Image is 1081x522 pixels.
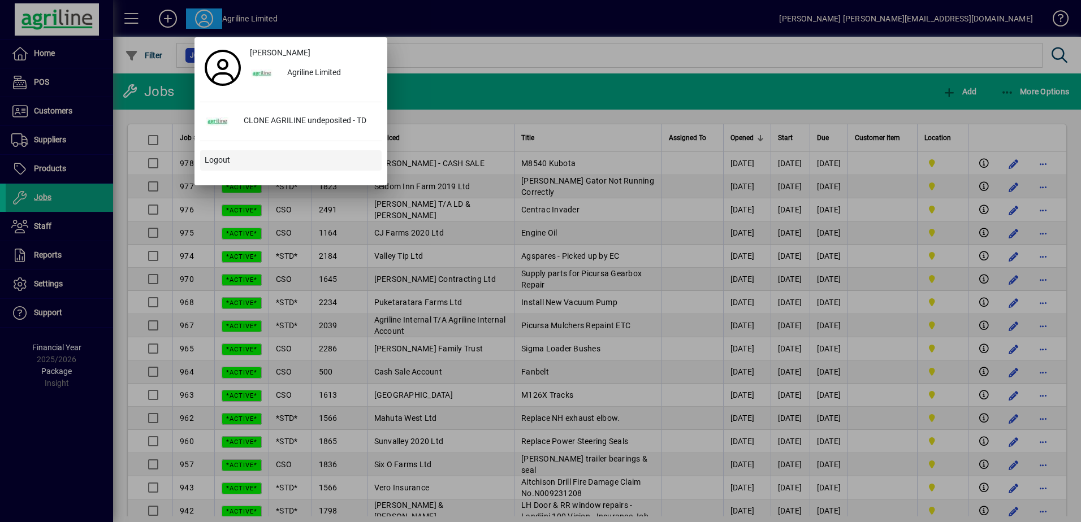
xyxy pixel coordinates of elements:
div: Agriline Limited [278,63,382,84]
button: Logout [200,150,382,171]
button: Agriline Limited [245,63,382,84]
span: Logout [205,154,230,166]
span: [PERSON_NAME] [250,47,310,59]
a: Profile [200,58,245,78]
button: CLONE AGRILINE undeposited - TD [200,111,382,132]
a: [PERSON_NAME] [245,43,382,63]
div: CLONE AGRILINE undeposited - TD [235,111,382,132]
